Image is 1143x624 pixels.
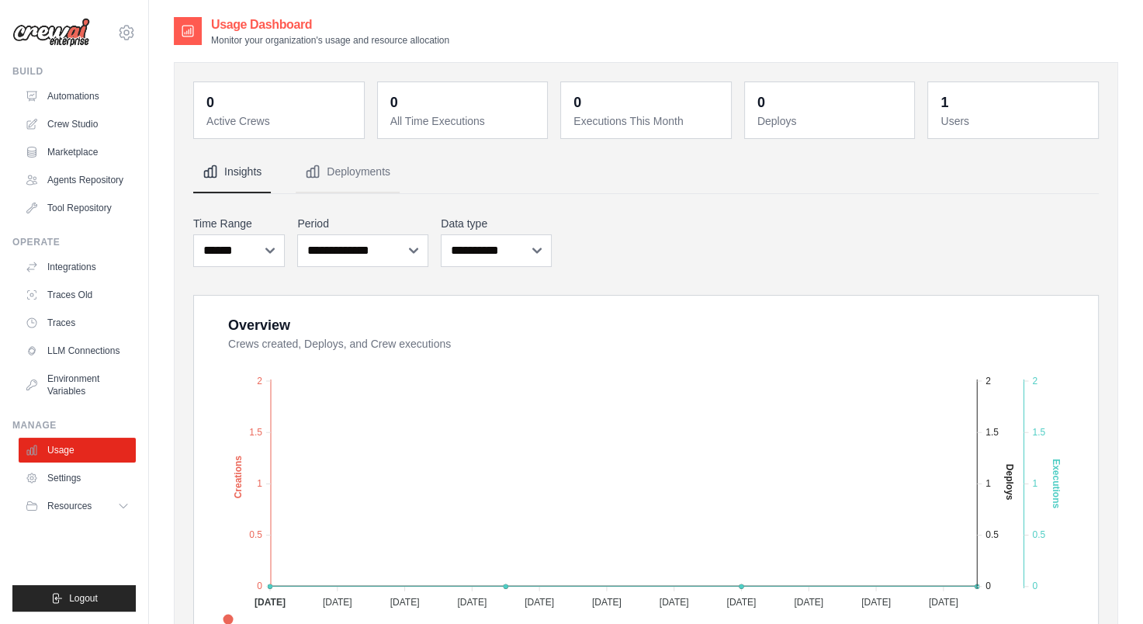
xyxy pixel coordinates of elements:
[12,419,136,432] div: Manage
[12,18,90,47] img: Logo
[257,375,262,386] tspan: 2
[861,596,891,607] tspan: [DATE]
[19,310,136,335] a: Traces
[660,596,689,607] tspan: [DATE]
[255,596,286,607] tspan: [DATE]
[211,16,449,34] h2: Usage Dashboard
[233,455,244,498] text: Creations
[19,112,136,137] a: Crew Studio
[573,92,581,113] div: 0
[19,338,136,363] a: LLM Connections
[1032,375,1037,386] tspan: 2
[1032,426,1045,437] tspan: 1.5
[525,596,554,607] tspan: [DATE]
[390,92,398,113] div: 0
[69,592,98,605] span: Logout
[323,596,352,607] tspan: [DATE]
[19,140,136,165] a: Marketplace
[206,92,214,113] div: 0
[573,113,722,129] dt: Executions This Month
[390,596,420,607] tspan: [DATE]
[929,596,958,607] tspan: [DATE]
[1032,529,1045,540] tspan: 0.5
[757,113,906,129] dt: Deploys
[19,168,136,192] a: Agents Repository
[19,283,136,307] a: Traces Old
[193,151,1099,193] nav: Tabs
[297,216,428,231] label: Period
[985,426,999,437] tspan: 1.5
[228,314,290,336] div: Overview
[19,494,136,518] button: Resources
[757,92,765,113] div: 0
[193,151,271,193] button: Insights
[19,255,136,279] a: Integrations
[19,196,136,220] a: Tool Repository
[985,529,999,540] tspan: 0.5
[47,500,92,512] span: Resources
[12,65,136,78] div: Build
[19,466,136,491] a: Settings
[249,426,262,437] tspan: 1.5
[985,375,991,386] tspan: 2
[1004,463,1015,500] text: Deploys
[1032,581,1037,591] tspan: 0
[257,581,262,591] tspan: 0
[296,151,400,193] button: Deployments
[19,84,136,109] a: Automations
[726,596,756,607] tspan: [DATE]
[940,113,1089,129] dt: Users
[390,113,539,129] dt: All Time Executions
[211,34,449,47] p: Monitor your organization's usage and resource allocation
[193,216,285,231] label: Time Range
[592,596,622,607] tspan: [DATE]
[206,113,355,129] dt: Active Crews
[228,336,1079,352] dt: Crews created, Deploys, and Crew executions
[249,529,262,540] tspan: 0.5
[441,216,552,231] label: Data type
[985,581,991,591] tspan: 0
[985,478,991,489] tspan: 1
[12,236,136,248] div: Operate
[457,596,487,607] tspan: [DATE]
[257,478,262,489] tspan: 1
[1032,478,1037,489] tspan: 1
[940,92,948,113] div: 1
[794,596,823,607] tspan: [DATE]
[12,585,136,612] button: Logout
[19,438,136,463] a: Usage
[19,366,136,404] a: Environment Variables
[1051,459,1062,508] text: Executions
